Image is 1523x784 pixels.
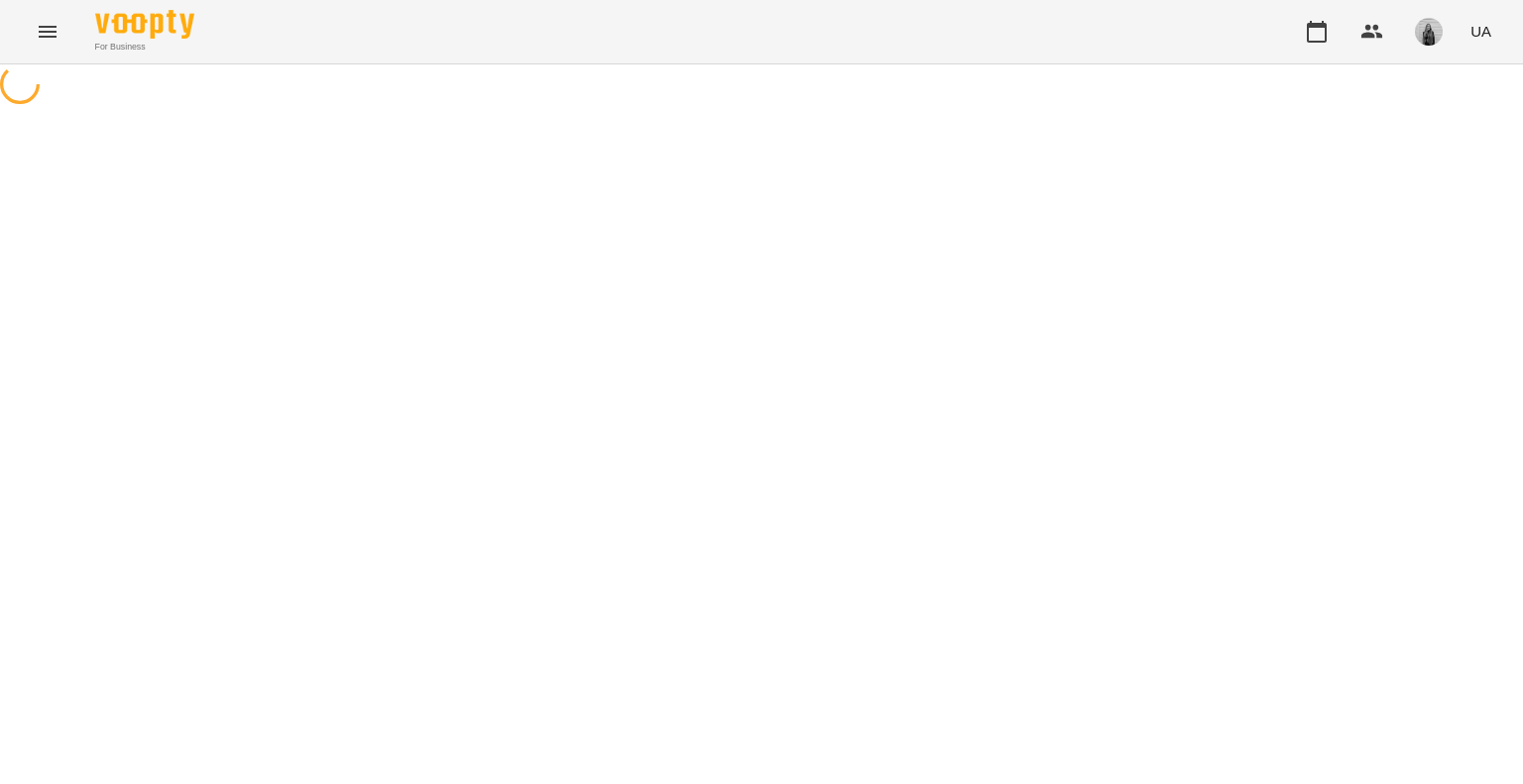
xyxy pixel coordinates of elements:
[1470,21,1491,42] span: UA
[1463,13,1499,50] button: UA
[24,8,71,56] button: Menu
[95,10,194,39] img: Voopty Logo
[95,41,194,54] span: For Business
[1415,18,1443,46] img: 465148d13846e22f7566a09ee851606a.jpeg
